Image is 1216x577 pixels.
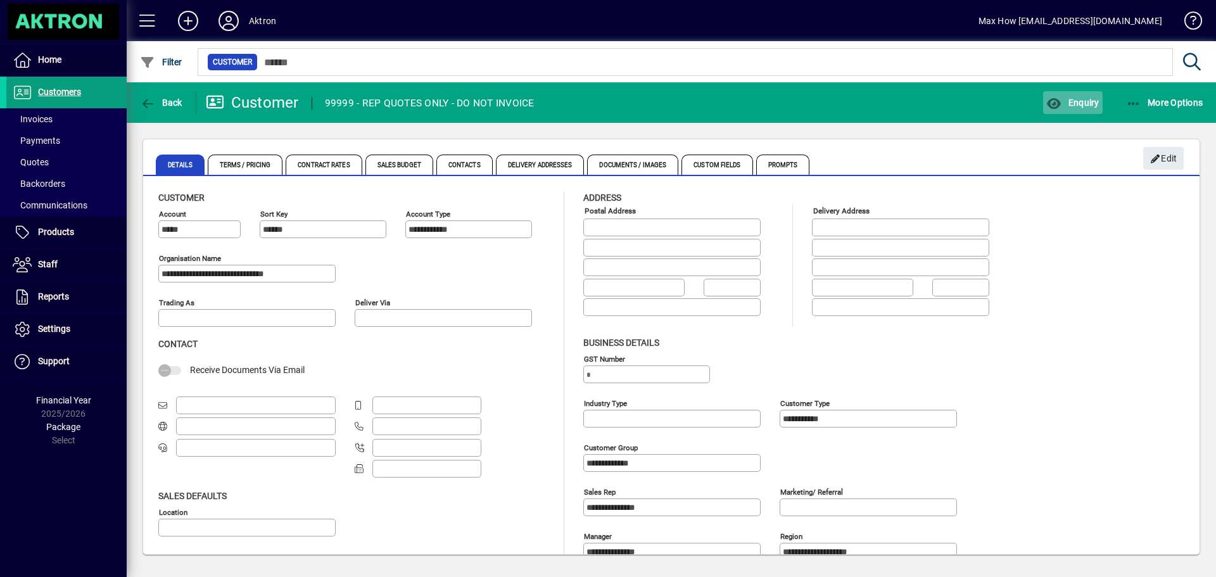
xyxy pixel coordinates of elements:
[756,155,810,175] span: Prompts
[158,491,227,501] span: Sales defaults
[583,338,659,348] span: Business details
[780,487,843,496] mat-label: Marketing/ Referral
[1175,3,1200,44] a: Knowledge Base
[1126,98,1203,108] span: More Options
[168,10,208,32] button: Add
[978,11,1162,31] div: Max How [EMAIL_ADDRESS][DOMAIN_NAME]
[496,155,585,175] span: Delivery Addresses
[159,254,221,263] mat-label: Organisation name
[140,57,182,67] span: Filter
[6,194,127,216] a: Communications
[587,155,678,175] span: Documents / Images
[213,56,252,68] span: Customer
[38,259,58,269] span: Staff
[1150,148,1177,169] span: Edit
[46,422,80,432] span: Package
[13,157,49,167] span: Quotes
[436,155,493,175] span: Contacts
[159,507,187,516] mat-label: Location
[38,324,70,334] span: Settings
[6,346,127,377] a: Support
[208,10,249,32] button: Profile
[286,155,362,175] span: Contract Rates
[137,91,186,114] button: Back
[38,227,74,237] span: Products
[355,298,390,307] mat-label: Deliver via
[681,155,752,175] span: Custom Fields
[6,281,127,313] a: Reports
[406,210,450,219] mat-label: Account Type
[584,398,627,407] mat-label: Industry type
[584,487,616,496] mat-label: Sales rep
[13,114,53,124] span: Invoices
[140,98,182,108] span: Back
[38,356,70,366] span: Support
[6,217,127,248] a: Products
[208,155,283,175] span: Terms / Pricing
[1046,98,1099,108] span: Enquiry
[780,398,830,407] mat-label: Customer type
[38,54,61,65] span: Home
[6,314,127,345] a: Settings
[13,136,60,146] span: Payments
[6,151,127,173] a: Quotes
[1123,91,1206,114] button: More Options
[156,155,205,175] span: Details
[206,92,299,113] div: Customer
[1043,91,1102,114] button: Enquiry
[137,51,186,73] button: Filter
[127,91,196,114] app-page-header-button: Back
[38,87,81,97] span: Customers
[159,298,194,307] mat-label: Trading as
[325,93,535,113] div: 99999 - REP QUOTES ONLY - DO NOT INVOICE
[365,155,433,175] span: Sales Budget
[190,365,305,375] span: Receive Documents Via Email
[13,200,87,210] span: Communications
[6,108,127,130] a: Invoices
[584,354,625,363] mat-label: GST Number
[780,531,802,540] mat-label: Region
[158,339,198,349] span: Contact
[584,443,638,452] mat-label: Customer group
[159,210,186,219] mat-label: Account
[13,179,65,189] span: Backorders
[249,11,276,31] div: Aktron
[1143,147,1184,170] button: Edit
[38,291,69,301] span: Reports
[6,249,127,281] a: Staff
[583,193,621,203] span: Address
[584,531,612,540] mat-label: Manager
[6,130,127,151] a: Payments
[36,395,91,405] span: Financial Year
[6,173,127,194] a: Backorders
[6,44,127,76] a: Home
[158,193,205,203] span: Customer
[260,210,288,219] mat-label: Sort key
